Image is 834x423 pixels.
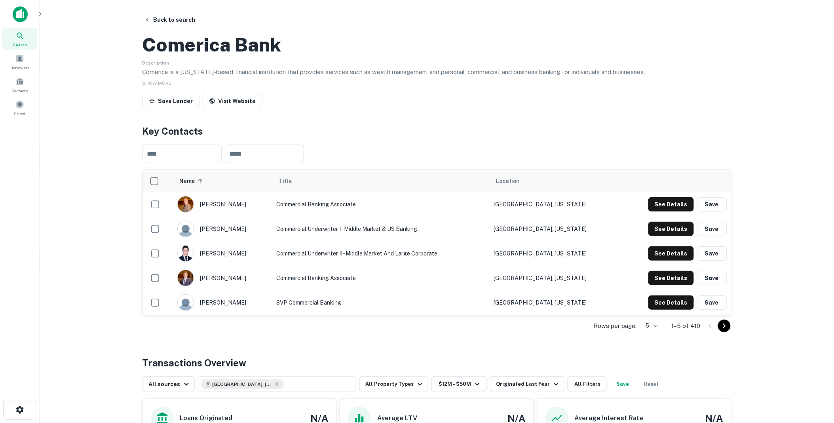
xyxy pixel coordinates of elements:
[142,33,281,56] h2: Comerica Bank
[490,266,619,290] td: [GEOGRAPHIC_DATA], [US_STATE]
[594,321,637,331] p: Rows per page:
[2,97,37,118] a: Saved
[697,197,727,211] button: Save
[496,379,561,389] div: Originated Last Year
[141,13,199,27] button: Back to search
[490,217,619,241] td: [GEOGRAPHIC_DATA], [US_STATE]
[610,376,636,392] button: Save your search to get updates of matches that match your search criteria.
[2,74,37,95] a: Contacts
[2,51,37,72] a: Borrowers
[142,376,195,392] button: All sources
[648,197,694,211] button: See Details
[272,290,490,315] td: SVP Commercial Banking
[10,65,29,71] span: Borrowers
[490,192,619,217] td: [GEOGRAPHIC_DATA], [US_STATE]
[697,271,727,285] button: Save
[142,94,199,108] button: Save Lender
[272,241,490,266] td: Commercial Underwriter II - Middle Market and Large Corporate
[178,196,194,212] img: 1745433597885
[639,376,664,392] button: Reset
[648,271,694,285] button: See Details
[272,170,490,192] th: Title
[12,88,28,94] span: Contacts
[490,170,619,192] th: Location
[142,67,731,77] p: Comerica is a [US_STATE]-based financial institution that provides services such as wealth manage...
[718,320,731,332] button: Go to next page
[431,376,487,392] button: $12M - $50M
[13,6,28,22] img: capitalize-icon.png
[490,376,564,392] button: Originated Last Year
[180,413,233,423] h6: Loans Originated
[272,266,490,290] td: Commercial Banking Associate
[178,246,194,261] img: 1650906033833
[697,222,727,236] button: Save
[279,176,302,186] span: Title
[142,124,731,138] h4: Key Contacts
[697,295,727,310] button: Save
[13,42,27,48] span: Search
[490,290,619,315] td: [GEOGRAPHIC_DATA], [US_STATE]
[177,245,269,262] div: [PERSON_NAME]
[180,176,205,186] span: Name
[490,241,619,266] td: [GEOGRAPHIC_DATA], [US_STATE]
[794,360,834,398] iframe: Chat Widget
[272,217,490,241] td: Commercial Underwriter I - Middle Market & US Banking
[173,170,273,192] th: Name
[568,376,607,392] button: All Filters
[198,376,356,392] button: [GEOGRAPHIC_DATA], [GEOGRAPHIC_DATA], [GEOGRAPHIC_DATA]
[142,80,172,86] span: SHOW MORE
[697,246,727,261] button: Save
[177,294,269,311] div: [PERSON_NAME]
[203,94,262,108] a: Visit Website
[2,28,37,50] a: Search
[14,111,26,117] span: Saved
[177,196,269,213] div: [PERSON_NAME]
[648,246,694,261] button: See Details
[359,376,428,392] button: All Property Types
[177,221,269,237] div: [PERSON_NAME]
[672,321,701,331] p: 1–5 of 410
[640,320,659,332] div: 5
[178,295,194,311] img: 9c8pery4andzj6ohjkjp54ma2
[142,356,247,370] h4: Transactions Overview
[213,381,272,388] span: [GEOGRAPHIC_DATA], [GEOGRAPHIC_DATA], [GEOGRAPHIC_DATA]
[648,295,694,310] button: See Details
[272,192,490,217] td: Commercial Banking Associate
[178,270,194,286] img: 1731015336599
[143,170,731,315] div: scrollable content
[496,176,520,186] span: Location
[149,379,191,389] div: All sources
[142,60,169,66] span: Description
[177,270,269,286] div: [PERSON_NAME]
[575,413,644,423] h6: Average Interest Rate
[178,221,194,237] img: 9c8pery4andzj6ohjkjp54ma2
[377,413,417,423] h6: Average LTV
[648,222,694,236] button: See Details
